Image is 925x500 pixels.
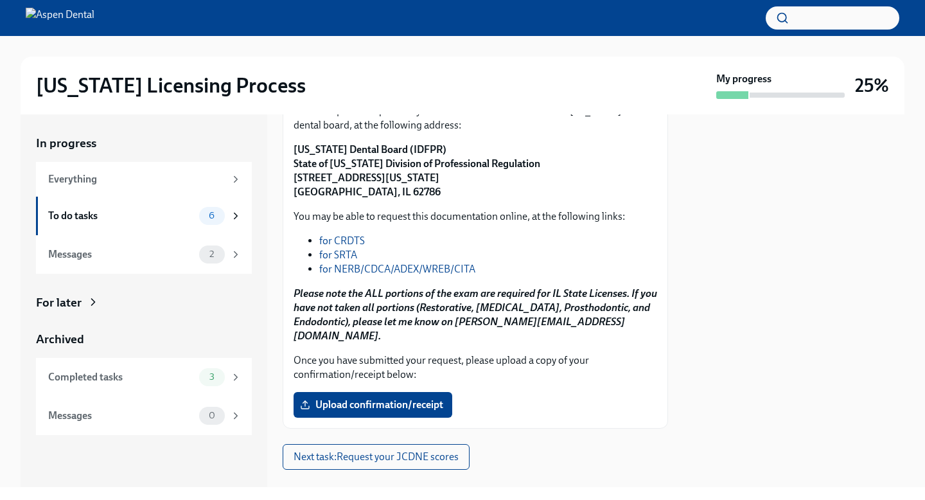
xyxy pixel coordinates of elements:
div: Everything [48,172,225,186]
span: Next task : Request your JCDNE scores [294,451,459,463]
a: In progress [36,135,252,152]
strong: My progress [716,72,771,86]
h2: [US_STATE] Licensing Process [36,73,306,98]
a: For later [36,294,252,311]
div: For later [36,294,82,311]
a: for CRDTS [319,235,365,247]
strong: Please note the ALL portions of the exam are required for IL State Licenses. If you have not take... [294,287,657,342]
a: for NERB/CDCA/ADEX/WREB/CITA [319,263,475,275]
p: Once you have submitted your request, please upload a copy of your confirmation/receipt below: [294,353,657,382]
a: Completed tasks3 [36,358,252,397]
a: To do tasks6 [36,197,252,235]
a: Messages0 [36,397,252,435]
img: Aspen Dental [26,8,94,28]
div: Messages [48,409,194,423]
span: Upload confirmation/receipt [303,398,443,411]
a: Everything [36,162,252,197]
div: Messages [48,247,194,262]
p: You may be able to request this documentation online, at the following links: [294,210,657,224]
label: Upload confirmation/receipt [294,392,452,418]
strong: [US_STATE] Dental Board (IDFPR) State of [US_STATE] Division of Professional Regulation [STREET_A... [294,143,540,198]
h3: 25% [855,74,889,97]
div: Completed tasks [48,370,194,384]
a: Messages2 [36,235,252,274]
span: 2 [202,249,222,259]
button: Next task:Request your JCDNE scores [283,444,470,470]
span: 6 [201,211,222,220]
a: Archived [36,331,252,348]
div: To do tasks [48,209,194,223]
p: Please request that proof of your ADEX test scores is sent to the [US_STATE] state dental board, ... [294,104,657,132]
a: for SRTA [319,249,357,261]
span: 3 [202,372,222,382]
span: 0 [201,411,223,420]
